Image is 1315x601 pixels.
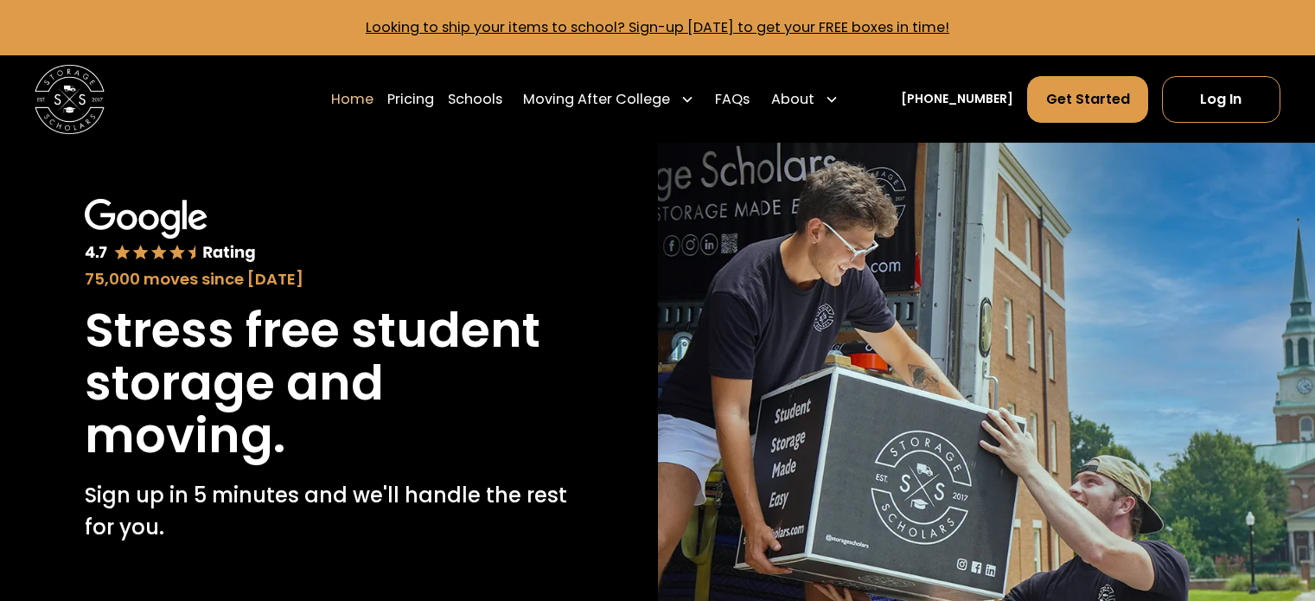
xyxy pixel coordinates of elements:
a: Pricing [387,75,434,124]
div: About [764,75,846,124]
h1: Stress free student storage and moving. [85,304,572,463]
a: [PHONE_NUMBER] [901,90,1013,108]
a: home [35,65,105,135]
div: 75,000 moves since [DATE] [85,267,572,291]
a: Get Started [1027,76,1147,123]
div: Moving After College [523,89,670,110]
img: Storage Scholars main logo [35,65,105,135]
a: Log In [1162,76,1280,123]
img: Google 4.7 star rating [85,199,255,265]
p: Sign up in 5 minutes and we'll handle the rest for you. [85,480,572,543]
a: Home [331,75,373,124]
a: FAQs [715,75,750,124]
a: Schools [448,75,502,124]
div: Moving After College [516,75,701,124]
a: Looking to ship your items to school? Sign-up [DATE] to get your FREE boxes in time! [366,17,949,37]
div: About [771,89,814,110]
